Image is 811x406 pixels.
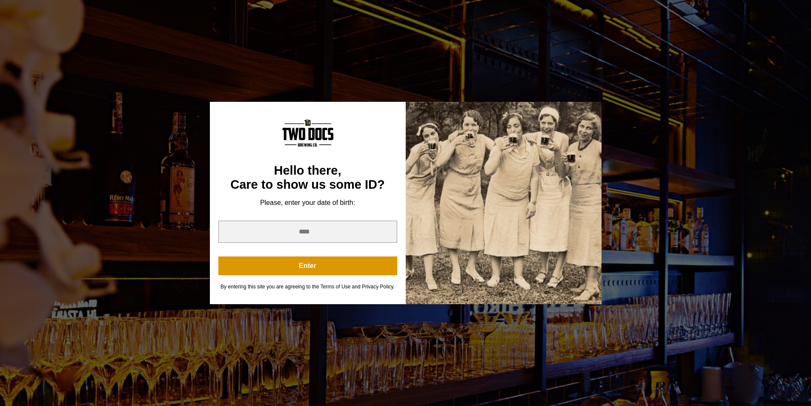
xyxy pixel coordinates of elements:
[218,164,397,192] div: Hello there, Care to show us some ID?
[218,284,397,290] div: By entering this site you are agreeing to the Terms of Use and Privacy Policy.
[218,256,397,275] button: Enter
[218,221,397,243] input: year
[218,199,397,207] div: Please, enter your date of birth:
[282,119,333,147] img: Content Logo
